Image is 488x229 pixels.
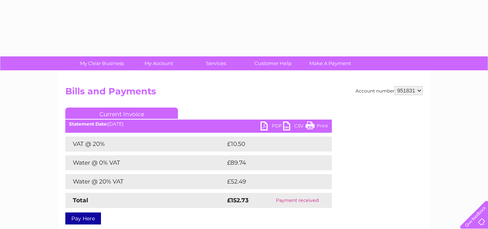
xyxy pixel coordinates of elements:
[242,56,304,70] a: Customer Help
[65,174,225,189] td: Water @ 20% VAT
[283,121,306,132] a: CSV
[261,121,283,132] a: PDF
[65,136,225,152] td: VAT @ 20%
[73,197,88,204] strong: Total
[227,197,249,204] strong: £152.73
[71,56,133,70] a: My Clear Business
[65,108,178,119] a: Current Invoice
[355,86,423,95] div: Account number
[225,136,316,152] td: £10.50
[185,56,247,70] a: Services
[128,56,190,70] a: My Account
[69,121,108,127] b: Statement Date:
[306,121,328,132] a: Print
[65,86,423,100] h2: Bills and Payments
[225,174,317,189] td: £52.49
[65,155,225,170] td: Water @ 0% VAT
[225,155,316,170] td: £89.74
[263,193,332,208] td: Payment received
[299,56,361,70] a: Make A Payment
[65,212,101,224] a: Pay Here
[65,121,332,127] div: [DATE]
